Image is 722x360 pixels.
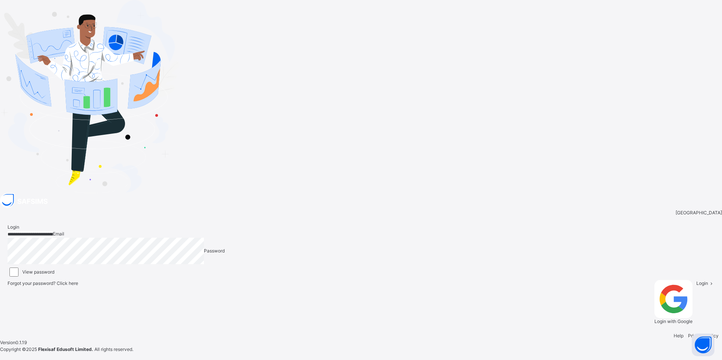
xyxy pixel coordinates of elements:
span: [GEOGRAPHIC_DATA] [676,209,722,216]
span: Forgot your password? [8,280,78,286]
span: Email [53,231,64,237]
a: Click here [57,280,78,286]
span: Password [204,248,225,254]
span: Login [696,280,708,286]
button: Open asap [692,334,714,356]
a: Privacy Policy [688,333,719,338]
label: View password [22,269,54,275]
strong: Flexisaf Edusoft Limited. [38,346,93,352]
span: Login [8,224,19,230]
a: Help [674,333,683,338]
span: Login with Google [654,318,693,324]
img: google.396cfc9801f0270233282035f929180a.svg [654,280,693,318]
